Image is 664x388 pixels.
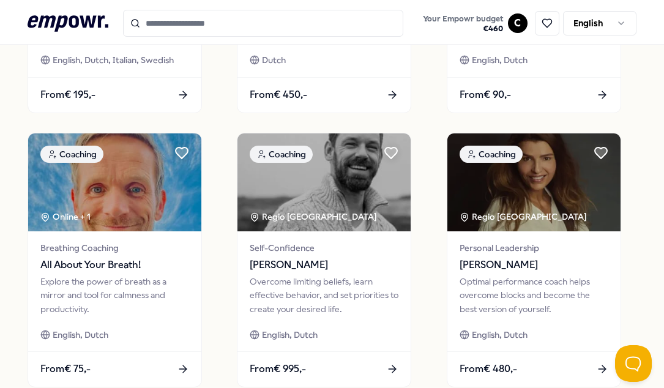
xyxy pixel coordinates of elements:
[460,210,589,223] div: Regio [GEOGRAPHIC_DATA]
[447,133,621,231] img: package image
[237,133,411,387] a: package imageCoachingRegio [GEOGRAPHIC_DATA] Self-Confidence[PERSON_NAME]Overcome limiting belief...
[420,12,505,36] button: Your Empowr budget€460
[460,257,608,273] span: [PERSON_NAME]
[40,275,189,316] div: Explore the power of breath as a mirror and tool for calmness and productivity.
[40,241,189,255] span: Breathing Coaching
[460,146,523,163] div: Coaching
[615,345,652,382] iframe: Help Scout Beacon - Open
[262,53,286,67] span: Dutch
[53,328,108,341] span: English, Dutch
[460,87,511,103] span: From € 90,-
[40,210,91,223] div: Online + 1
[447,133,621,387] a: package imageCoachingRegio [GEOGRAPHIC_DATA] Personal Leadership[PERSON_NAME]Optimal performance ...
[28,133,202,387] a: package imageCoachingOnline + 1Breathing CoachingAll About Your Breath!Explore the power of breat...
[250,257,398,273] span: [PERSON_NAME]
[250,87,307,103] span: From € 450,-
[123,10,403,37] input: Search for products, categories or subcategories
[250,275,398,316] div: Overcome limiting beliefs, learn effective behavior, and set priorities to create your desired life.
[250,210,379,223] div: Regio [GEOGRAPHIC_DATA]
[40,257,189,273] span: All About Your Breath!
[53,53,174,67] span: English, Dutch, Italian, Swedish
[250,361,306,377] span: From € 995,-
[40,87,95,103] span: From € 195,-
[460,241,608,255] span: Personal Leadership
[28,133,201,231] img: package image
[262,328,318,341] span: English, Dutch
[460,361,517,377] span: From € 480,-
[472,328,528,341] span: English, Dutch
[40,361,91,377] span: From € 75,-
[460,275,608,316] div: Optimal performance coach helps overcome blocks and become the best version of yourself.
[472,53,528,67] span: English, Dutch
[250,241,398,255] span: Self-Confidence
[237,133,411,231] img: package image
[418,10,508,36] a: Your Empowr budget€460
[423,14,503,24] span: Your Empowr budget
[250,146,313,163] div: Coaching
[423,24,503,34] span: € 460
[508,13,528,33] button: C
[40,146,103,163] div: Coaching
